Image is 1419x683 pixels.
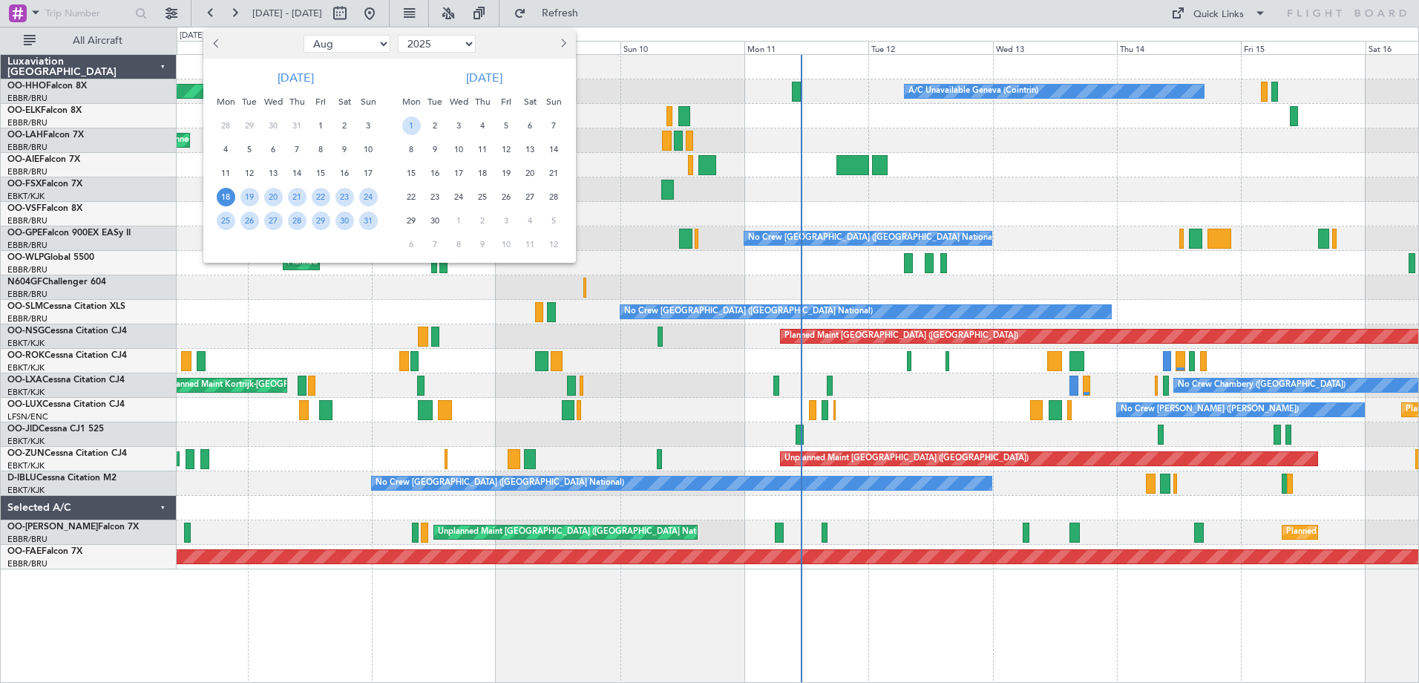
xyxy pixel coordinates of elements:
div: 26-8-2025 [237,209,261,232]
div: 28-9-2025 [542,185,566,209]
span: 14 [288,164,307,183]
div: 20-9-2025 [518,161,542,185]
span: 23 [335,188,354,206]
div: 7-9-2025 [542,114,566,137]
div: 7-10-2025 [423,232,447,256]
div: 9-8-2025 [332,137,356,161]
span: 10 [497,235,516,254]
div: 4-10-2025 [518,209,542,232]
div: 22-9-2025 [399,185,423,209]
div: 23-8-2025 [332,185,356,209]
span: 27 [521,188,540,206]
div: 30-8-2025 [332,209,356,232]
div: Sun [542,90,566,114]
span: 31 [359,212,378,230]
span: 6 [521,117,540,135]
div: 21-8-2025 [285,185,309,209]
div: 20-8-2025 [261,185,285,209]
div: 31-8-2025 [356,209,380,232]
div: 24-8-2025 [356,185,380,209]
span: 6 [402,235,421,254]
div: 3-8-2025 [356,114,380,137]
div: Sat [518,90,542,114]
div: 27-9-2025 [518,185,542,209]
span: 24 [359,188,378,206]
div: 28-8-2025 [285,209,309,232]
div: 30-9-2025 [423,209,447,232]
span: 8 [402,140,421,159]
span: 22 [402,188,421,206]
div: 25-8-2025 [214,209,237,232]
span: 20 [521,164,540,183]
span: 28 [545,188,563,206]
span: 7 [288,140,307,159]
span: 13 [264,164,283,183]
div: 29-9-2025 [399,209,423,232]
span: 9 [426,140,445,159]
span: 7 [545,117,563,135]
span: 28 [288,212,307,230]
div: 10-8-2025 [356,137,380,161]
span: 11 [521,235,540,254]
div: Sun [356,90,380,114]
div: Thu [285,90,309,114]
span: 3 [359,117,378,135]
div: 11-9-2025 [471,137,494,161]
div: 9-9-2025 [423,137,447,161]
div: 1-9-2025 [399,114,423,137]
div: 9-10-2025 [471,232,494,256]
span: 10 [450,140,468,159]
div: 11-10-2025 [518,232,542,256]
span: 4 [473,117,492,135]
div: 3-10-2025 [494,209,518,232]
div: 29-7-2025 [237,114,261,137]
span: 25 [217,212,235,230]
div: 13-9-2025 [518,137,542,161]
span: 15 [402,164,421,183]
span: 1 [312,117,330,135]
span: 12 [240,164,259,183]
div: 27-8-2025 [261,209,285,232]
span: 19 [497,164,516,183]
span: 19 [240,188,259,206]
span: 21 [545,164,563,183]
div: 4-8-2025 [214,137,237,161]
span: 18 [217,188,235,206]
button: Next month [554,32,571,56]
div: 7-8-2025 [285,137,309,161]
div: 15-8-2025 [309,161,332,185]
div: Fri [494,90,518,114]
div: Wed [447,90,471,114]
span: 5 [240,140,259,159]
span: 7 [426,235,445,254]
div: 30-7-2025 [261,114,285,137]
div: 5-9-2025 [494,114,518,137]
span: 4 [521,212,540,230]
span: 20 [264,188,283,206]
span: 4 [217,140,235,159]
span: 25 [473,188,492,206]
span: 21 [288,188,307,206]
span: 11 [217,164,235,183]
div: 15-9-2025 [399,161,423,185]
span: 29 [402,212,421,230]
div: 18-9-2025 [471,161,494,185]
div: Mon [399,90,423,114]
div: 8-9-2025 [399,137,423,161]
span: 5 [497,117,516,135]
div: Tue [237,90,261,114]
div: Wed [261,90,285,114]
span: 1 [450,212,468,230]
span: 30 [335,212,354,230]
span: 28 [217,117,235,135]
span: 3 [497,212,516,230]
span: 12 [545,235,563,254]
div: 24-9-2025 [447,185,471,209]
div: Sat [332,90,356,114]
span: 8 [312,140,330,159]
span: 18 [473,164,492,183]
span: 2 [426,117,445,135]
span: 27 [264,212,283,230]
div: 8-8-2025 [309,137,332,161]
span: 9 [473,235,492,254]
